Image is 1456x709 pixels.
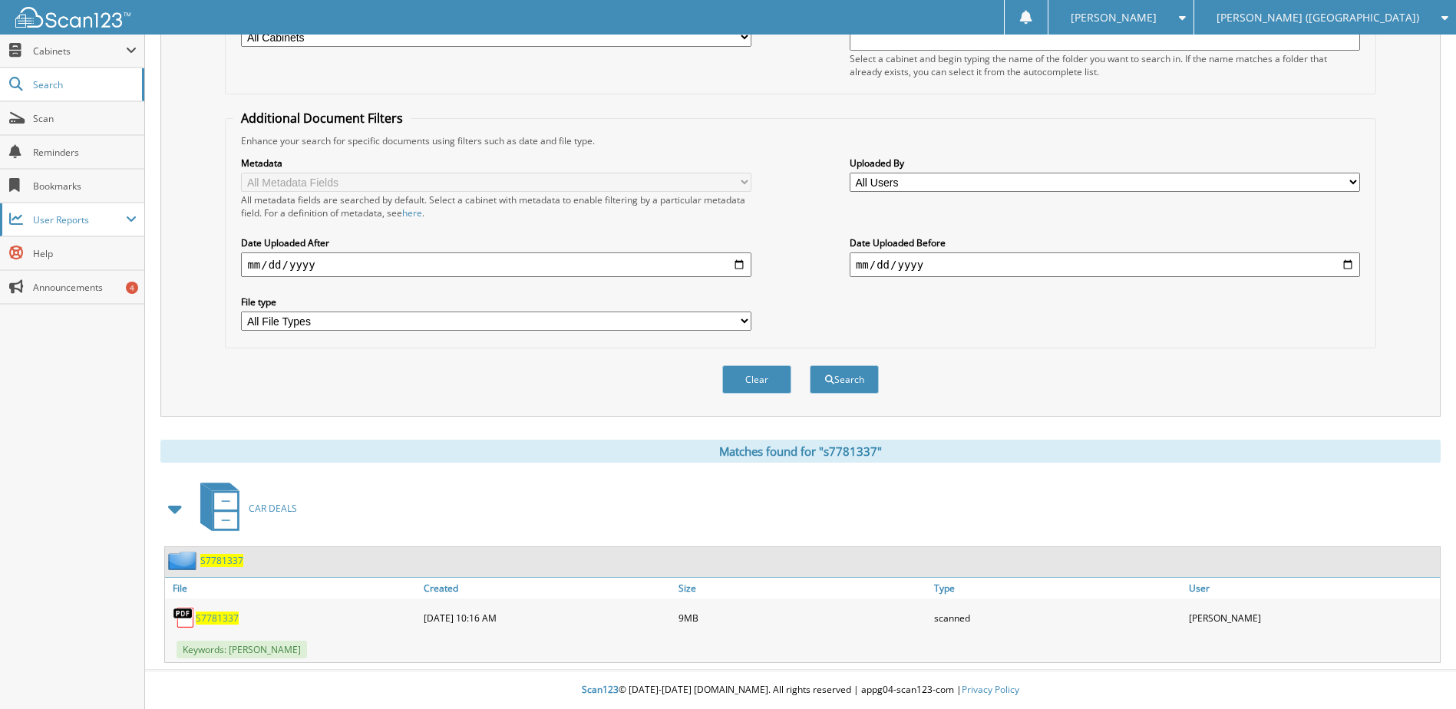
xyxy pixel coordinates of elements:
[241,295,751,308] label: File type
[241,236,751,249] label: Date Uploaded After
[1185,578,1440,599] a: User
[33,112,137,125] span: Scan
[33,146,137,159] span: Reminders
[402,206,422,219] a: here
[33,78,134,91] span: Search
[145,671,1456,709] div: © [DATE]-[DATE] [DOMAIN_NAME]. All rights reserved | appg04-scan123-com |
[850,157,1360,170] label: Uploaded By
[160,440,1441,463] div: Matches found for "s7781337"
[233,134,1367,147] div: Enhance your search for specific documents using filters such as date and file type.
[850,252,1360,277] input: end
[1071,13,1157,22] span: [PERSON_NAME]
[33,281,137,294] span: Announcements
[33,180,137,193] span: Bookmarks
[675,602,929,633] div: 9MB
[1185,602,1440,633] div: [PERSON_NAME]
[233,110,411,127] legend: Additional Document Filters
[249,502,297,515] span: CAR DEALS
[722,365,791,394] button: Clear
[1379,635,1456,709] iframe: Chat Widget
[15,7,130,28] img: scan123-logo-white.svg
[165,578,420,599] a: File
[177,641,307,658] span: Keywords: [PERSON_NAME]
[241,193,751,219] div: All metadata fields are searched by default. Select a cabinet with metadata to enable filtering b...
[168,551,200,570] img: folder2.png
[173,606,196,629] img: PDF.png
[582,683,619,696] span: Scan123
[33,45,126,58] span: Cabinets
[930,578,1185,599] a: Type
[191,478,297,539] a: CAR DEALS
[33,247,137,260] span: Help
[241,252,751,277] input: start
[33,213,126,226] span: User Reports
[850,236,1360,249] label: Date Uploaded Before
[962,683,1019,696] a: Privacy Policy
[241,157,751,170] label: Metadata
[810,365,879,394] button: Search
[126,282,138,294] div: 4
[850,52,1360,78] div: Select a cabinet and begin typing the name of the folder you want to search in. If the name match...
[675,578,929,599] a: Size
[420,602,675,633] div: [DATE] 10:16 AM
[930,602,1185,633] div: scanned
[420,578,675,599] a: Created
[200,554,243,567] a: S7781337
[1217,13,1419,22] span: [PERSON_NAME] ([GEOGRAPHIC_DATA])
[196,612,239,625] a: S7781337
